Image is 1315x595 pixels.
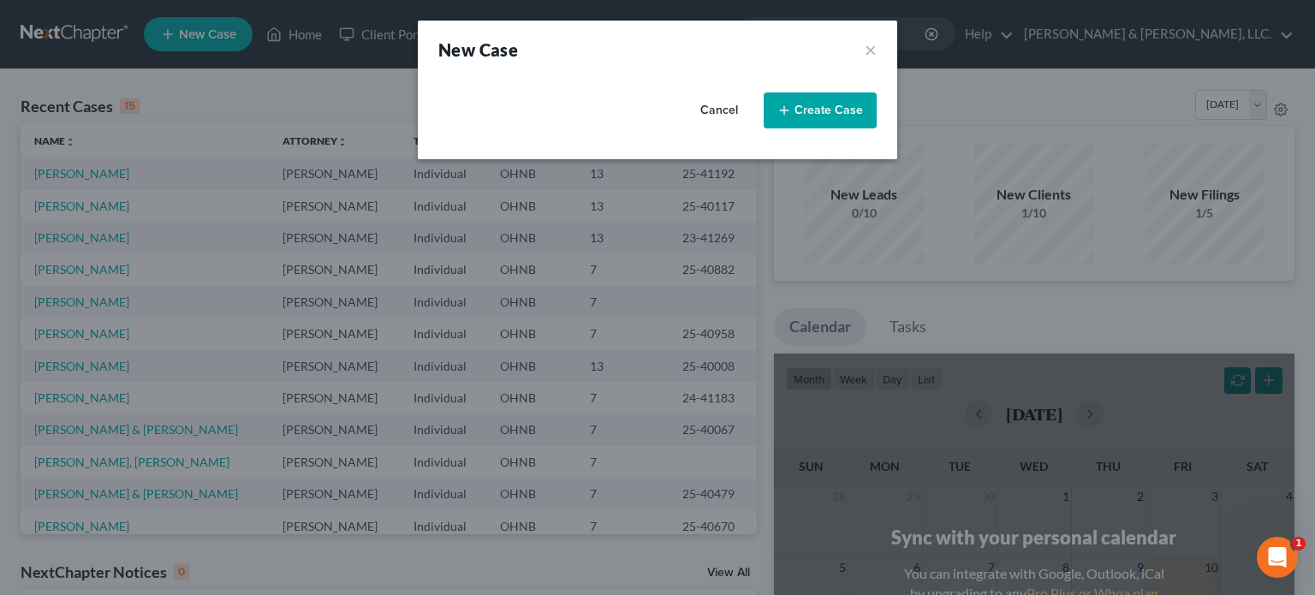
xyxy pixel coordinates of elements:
[764,92,877,128] button: Create Case
[438,39,518,60] strong: New Case
[681,93,757,128] button: Cancel
[865,38,877,62] button: ×
[1292,537,1306,550] span: 1
[1257,537,1298,578] iframe: Intercom live chat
